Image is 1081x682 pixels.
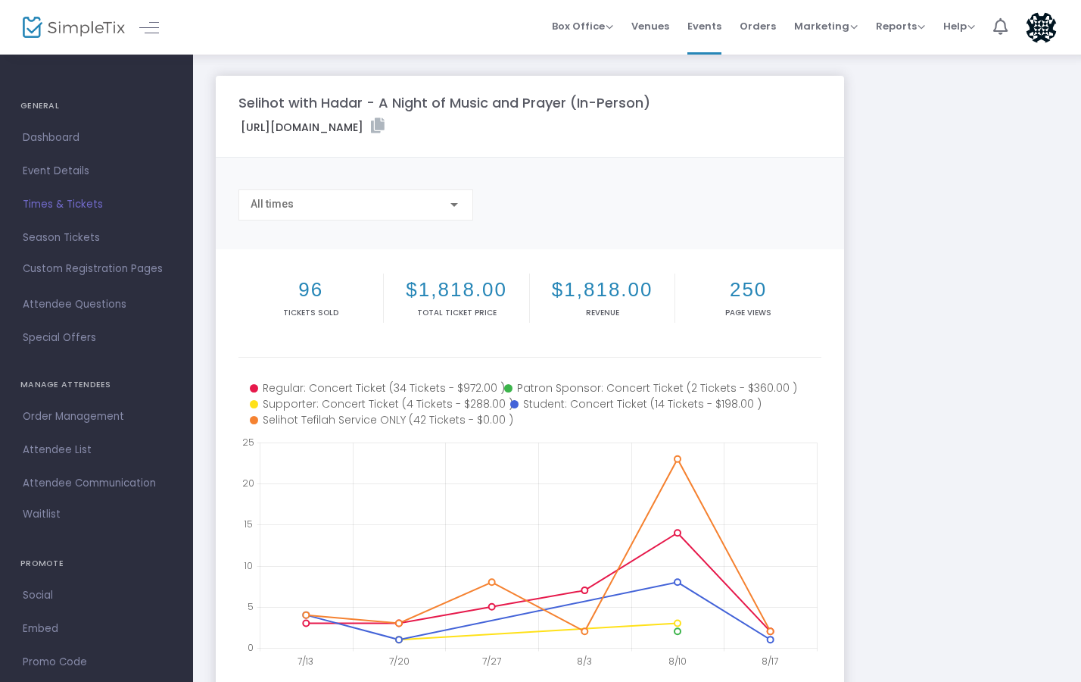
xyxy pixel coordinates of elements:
span: Box Office [552,19,613,33]
span: Embed [23,619,170,639]
span: Custom Registration Pages [23,261,163,277]
h2: $1,818.00 [533,278,671,302]
h4: PROMOTE [20,549,173,579]
span: Marketing [794,19,858,33]
span: Dashboard [23,128,170,148]
text: 10 [244,558,253,571]
text: 8/17 [762,655,778,668]
text: 7/13 [298,655,313,668]
span: All times [251,198,294,210]
span: Event Details [23,161,170,181]
span: Promo Code [23,652,170,672]
span: Help [943,19,975,33]
text: 15 [244,518,253,530]
span: Orders [740,7,776,45]
h2: $1,818.00 [387,278,525,302]
text: 25 [242,436,254,449]
p: Page Views [678,307,818,318]
text: 8/10 [668,655,687,668]
label: [URL][DOMAIN_NAME] [241,118,385,136]
span: Social [23,586,170,605]
span: Attendee List [23,440,170,460]
span: Season Tickets [23,228,170,248]
text: 7/27 [482,655,501,668]
text: 8/3 [577,655,592,668]
span: Times & Tickets [23,195,170,214]
span: Waitlist [23,507,61,522]
span: Events [687,7,721,45]
h2: 250 [678,278,818,302]
h4: MANAGE ATTENDEES [20,370,173,400]
text: 20 [242,477,254,490]
text: 0 [248,641,254,654]
span: Special Offers [23,328,170,348]
h2: 96 [241,278,380,302]
span: Order Management [23,407,170,427]
text: 7/20 [389,655,410,668]
text: 5 [248,599,254,612]
p: Tickets sold [241,307,380,318]
span: Venues [631,7,669,45]
m-panel-title: Selihot with Hadar - A Night of Music and Prayer (In-Person) [238,92,650,113]
p: Total Ticket Price [387,307,525,318]
span: Reports [876,19,925,33]
span: Attendee Communication [23,474,170,493]
span: Attendee Questions [23,295,170,314]
p: Revenue [533,307,671,318]
h4: GENERAL [20,91,173,121]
